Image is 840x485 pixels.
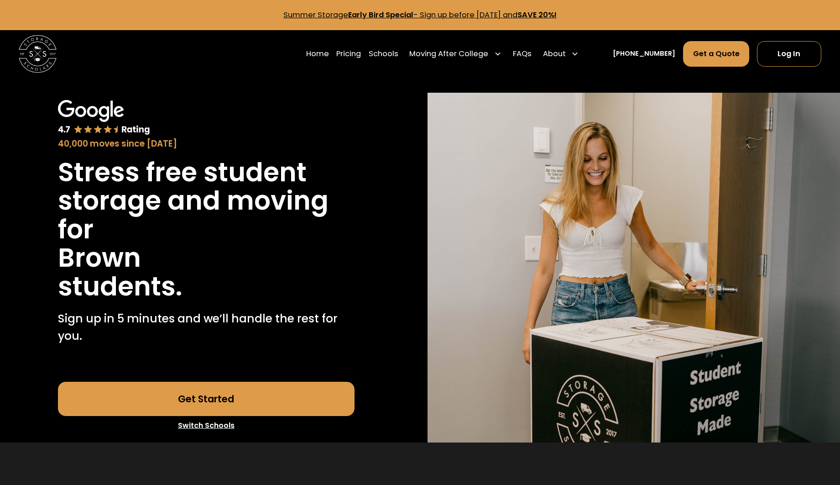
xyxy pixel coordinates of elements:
[757,41,821,67] a: Log In
[58,158,355,244] h1: Stress free student storage and moving for
[19,35,57,73] img: Storage Scholars main logo
[543,48,566,60] div: About
[58,137,355,150] div: 40,000 moves since [DATE]
[369,41,398,67] a: Schools
[683,41,749,67] a: Get a Quote
[58,272,183,301] h1: students.
[428,93,840,443] img: Storage Scholars will have everything waiting for you in your room when you arrive to campus.
[336,41,361,67] a: Pricing
[58,310,355,344] p: Sign up in 5 minutes and we’ll handle the rest for you.
[283,10,557,20] a: Summer StorageEarly Bird Special- Sign up before [DATE] andSAVE 20%!
[613,49,675,59] a: [PHONE_NUMBER]
[409,48,488,60] div: Moving After College
[58,416,355,435] a: Switch Schools
[513,41,532,67] a: FAQs
[58,100,151,136] img: Google 4.7 star rating
[58,382,355,416] a: Get Started
[406,41,505,67] div: Moving After College
[517,10,557,20] strong: SAVE 20%!
[58,243,141,272] h1: Brown
[348,10,413,20] strong: Early Bird Special
[539,41,583,67] div: About
[306,41,329,67] a: Home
